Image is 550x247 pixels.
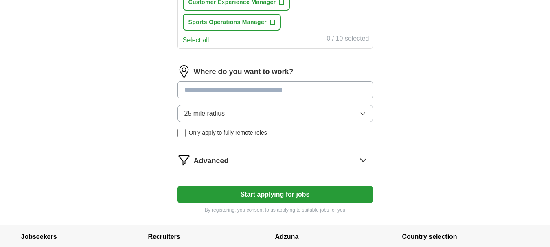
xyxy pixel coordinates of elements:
[177,65,191,78] img: location.png
[189,129,267,137] span: Only apply to fully remote roles
[183,35,209,45] button: Select all
[177,206,373,214] p: By registering, you consent to us applying to suitable jobs for you
[326,34,369,45] div: 0 / 10 selected
[177,105,373,122] button: 25 mile radius
[194,155,229,166] span: Advanced
[184,109,225,118] span: 25 mile radius
[183,14,281,31] button: Sports Operations Manager
[188,18,267,26] span: Sports Operations Manager
[177,153,191,166] img: filter
[177,129,186,137] input: Only apply to fully remote roles
[194,66,294,77] label: Where do you want to work?
[177,186,373,203] button: Start applying for jobs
